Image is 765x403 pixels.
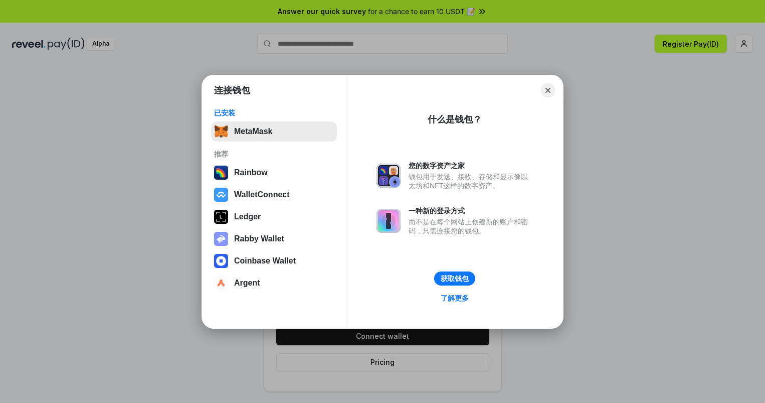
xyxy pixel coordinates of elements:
img: svg+xml,%3Csvg%20xmlns%3D%22http%3A%2F%2Fwww.w3.org%2F2000%2Fsvg%22%20fill%3D%22none%22%20viewBox... [214,232,228,246]
div: 而不是在每个网站上创建新的账户和密码，只需连接您的钱包。 [409,217,533,235]
img: svg+xml,%3Csvg%20width%3D%22120%22%20height%3D%22120%22%20viewBox%3D%220%200%20120%20120%22%20fil... [214,166,228,180]
img: svg+xml,%3Csvg%20xmlns%3D%22http%3A%2F%2Fwww.w3.org%2F2000%2Fsvg%22%20fill%3D%22none%22%20viewBox... [376,209,401,233]
div: 一种新的登录方式 [409,206,533,215]
button: Argent [211,273,337,293]
div: 什么是钱包？ [428,113,482,125]
div: Rainbow [234,168,268,177]
a: 了解更多 [435,292,475,305]
button: 获取钱包 [434,272,475,286]
div: MetaMask [234,127,272,136]
img: svg+xml,%3Csvg%20xmlns%3D%22http%3A%2F%2Fwww.w3.org%2F2000%2Fsvg%22%20fill%3D%22none%22%20viewBox... [376,164,401,188]
img: svg+xml,%3Csvg%20xmlns%3D%22http%3A%2F%2Fwww.w3.org%2F2000%2Fsvg%22%20width%3D%2228%22%20height%3... [214,210,228,224]
div: Coinbase Wallet [234,256,296,265]
button: Rainbow [211,163,337,183]
div: 获取钱包 [441,274,469,283]
div: Rabby Wallet [234,234,284,243]
button: WalletConnect [211,185,337,205]
button: Rabby Wallet [211,229,337,249]
img: svg+xml,%3Csvg%20width%3D%2228%22%20height%3D%2228%22%20viewBox%3D%220%200%2028%2028%22%20fill%3D... [214,188,228,202]
button: Coinbase Wallet [211,251,337,271]
img: svg+xml,%3Csvg%20width%3D%2228%22%20height%3D%2228%22%20viewBox%3D%220%200%2028%2028%22%20fill%3D... [214,254,228,268]
div: WalletConnect [234,190,290,199]
img: svg+xml,%3Csvg%20fill%3D%22none%22%20height%3D%2233%22%20viewBox%3D%220%200%2035%2033%22%20width%... [214,124,228,139]
div: Ledger [234,212,261,221]
img: svg+xml,%3Csvg%20width%3D%2228%22%20height%3D%2228%22%20viewBox%3D%220%200%2028%2028%22%20fill%3D... [214,276,228,290]
div: Argent [234,279,260,288]
div: 推荐 [214,150,334,159]
div: 了解更多 [441,294,469,303]
h1: 连接钱包 [214,84,250,96]
button: Close [541,83,555,97]
div: 钱包用于发送、接收、存储和显示像以太坊和NFT这样的数字资产。 [409,172,533,190]
button: MetaMask [211,121,337,142]
div: 您的数字资产之家 [409,161,533,170]
div: 已安装 [214,108,334,117]
button: Ledger [211,207,337,227]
